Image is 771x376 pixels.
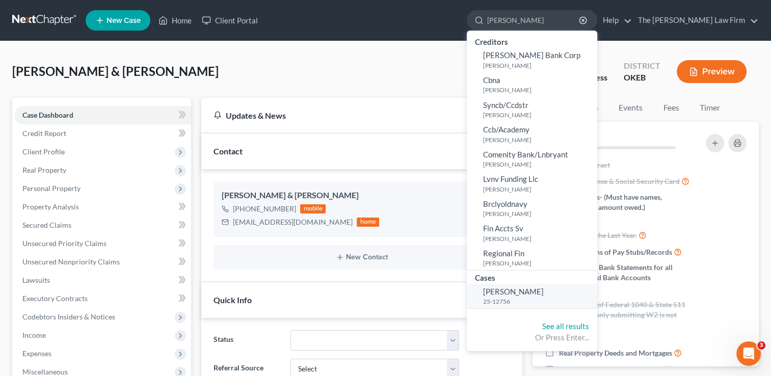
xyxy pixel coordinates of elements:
span: Last 6 months of Pay Stubs/Records [559,247,672,257]
div: District [624,60,660,72]
a: Brclyoldnavy[PERSON_NAME] [467,196,597,221]
a: Cbna[PERSON_NAME] [467,72,597,97]
span: Unsecured Priority Claims [22,239,107,248]
small: [PERSON_NAME] [483,259,595,267]
span: Signed Contract [559,160,610,170]
span: All Creditors- (Must have names, addresses & amount owed.) [559,192,694,212]
span: 3 Months of Bank Statements for all Financial and Bank Accounts [559,262,694,283]
small: [PERSON_NAME] [483,209,595,218]
span: Credit Report [22,129,66,138]
a: Unsecured Nonpriority Claims [14,253,191,271]
small: [PERSON_NAME] [483,61,595,70]
div: Or Press Enter... [475,332,589,343]
span: Case Dashboard [22,111,73,119]
span: Secured Claims [22,221,71,229]
span: [PERSON_NAME] & [PERSON_NAME] [12,64,219,78]
div: [EMAIL_ADDRESS][DOMAIN_NAME] [233,217,353,227]
a: Lvnv Funding Llc[PERSON_NAME] [467,171,597,196]
a: Secured Claims [14,216,191,234]
span: [PERSON_NAME] Bank Corp [483,50,580,60]
span: Miscellaneous [22,367,68,376]
small: [PERSON_NAME] [483,234,595,243]
small: [PERSON_NAME] [483,160,595,169]
span: Contact [214,146,243,156]
iframe: Intercom live chat [736,341,761,366]
span: New Case [107,17,141,24]
span: Regional Fin [483,249,524,258]
span: Brclyoldnavy [483,199,527,208]
div: Creditors [467,35,597,47]
span: Real Property Deeds and Mortgages [559,348,672,358]
span: [PERSON_NAME] [483,287,544,296]
button: New Contact [222,253,502,261]
span: Ccb/Academy [483,125,529,134]
small: 25-12756 [483,297,595,306]
div: home [357,218,379,227]
a: [PERSON_NAME] Bank Corp[PERSON_NAME] [467,47,597,72]
span: Income [22,331,46,339]
div: OKEB [624,72,660,84]
span: 3 [757,341,765,350]
span: Executory Contracts [22,294,88,303]
small: [PERSON_NAME] [483,185,595,194]
a: Fin Accts Sv[PERSON_NAME] [467,221,597,246]
span: Unsecured Nonpriority Claims [22,257,120,266]
button: Preview [677,60,747,83]
a: Regional Fin[PERSON_NAME] [467,246,597,271]
div: mobile [300,204,326,213]
a: Ccb/Academy[PERSON_NAME] [467,122,597,147]
a: Property Analysis [14,198,191,216]
a: Timer [692,98,728,118]
a: Fees [655,98,687,118]
span: Lawsuits [22,276,50,284]
div: Cases [467,271,597,283]
label: Status [208,330,285,351]
a: Client Portal [197,11,263,30]
a: Events [610,98,651,118]
a: Case Dashboard [14,106,191,124]
a: Comenity Bank/Lnbryant[PERSON_NAME] [467,147,597,172]
span: Lawsuits in the Last Year. [559,230,637,240]
a: Unsecured Priority Claims [14,234,191,253]
a: Syncb/Ccdstr[PERSON_NAME] [467,97,597,122]
a: Help [598,11,632,30]
a: Home [153,11,197,30]
span: Last 2 years of Federal 1040 & State 511 Tax forms. (only submitting W2 is not acceptable) [559,300,694,330]
span: Real Property [22,166,66,174]
input: Search by name... [487,11,580,30]
span: Codebtors Insiders & Notices [22,312,115,321]
span: Quick Info [214,295,252,305]
span: Cbna [483,75,500,85]
div: [PHONE_NUMBER] [233,204,296,214]
a: Executory Contracts [14,289,191,308]
span: Fin Accts Sv [483,224,523,233]
small: [PERSON_NAME] [483,86,595,94]
a: The [PERSON_NAME] Law Firm [633,11,758,30]
span: Client Profile [22,147,65,156]
span: Syncb/Ccdstr [483,100,528,110]
span: Personal Property [22,184,81,193]
span: Expenses [22,349,51,358]
span: Drivers License & Social Security Card [559,176,680,186]
span: Lvnv Funding Llc [483,174,538,183]
div: [PERSON_NAME] & [PERSON_NAME] [222,190,502,202]
a: [PERSON_NAME]25-12756 [467,284,597,309]
span: Comenity Bank/Lnbryant [483,150,568,159]
small: [PERSON_NAME] [483,136,595,144]
div: Updates & News [214,110,480,121]
small: [PERSON_NAME] [483,111,595,119]
a: Credit Report [14,124,191,143]
span: Property Analysis [22,202,79,211]
a: See all results [542,321,589,331]
a: Lawsuits [14,271,191,289]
